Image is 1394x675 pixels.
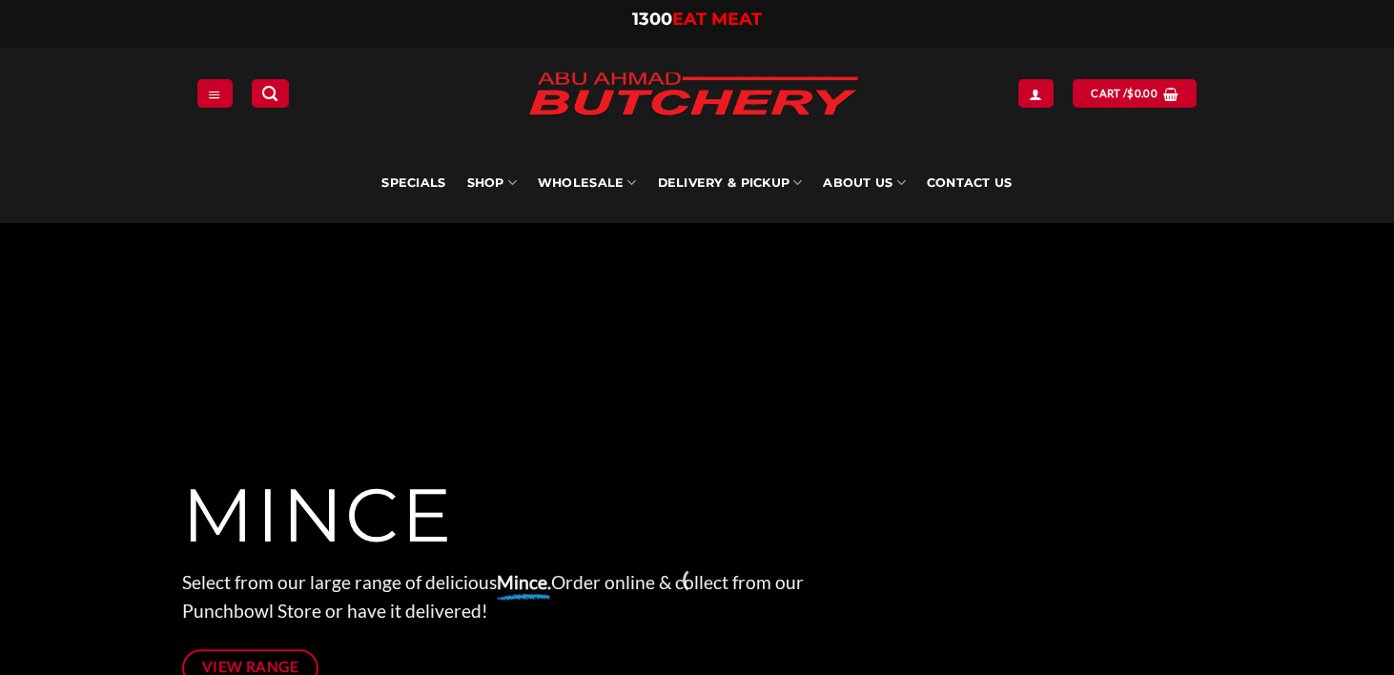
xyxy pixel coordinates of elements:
[497,571,551,593] strong: Mince.
[538,143,637,223] a: Wholesale
[381,143,445,223] a: Specials
[182,470,454,562] span: MINCE
[1127,87,1158,99] bdi: 0.00
[927,143,1013,223] a: Contact Us
[467,143,517,223] a: SHOP
[252,79,288,107] a: Search
[182,571,804,623] span: Select from our large range of delicious Order online & collect from our Punchbowl Store or have ...
[823,143,905,223] a: About Us
[632,9,672,30] span: 1300
[658,143,803,223] a: Delivery & Pickup
[672,9,762,30] span: EAT MEAT
[632,9,762,30] a: 1300EAT MEAT
[197,79,232,107] a: Menu
[1127,85,1134,102] span: $
[1091,85,1158,102] span: Cart /
[1018,79,1053,107] a: Login
[512,59,874,132] img: Abu Ahmad Butchery
[1073,79,1196,107] a: View cart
